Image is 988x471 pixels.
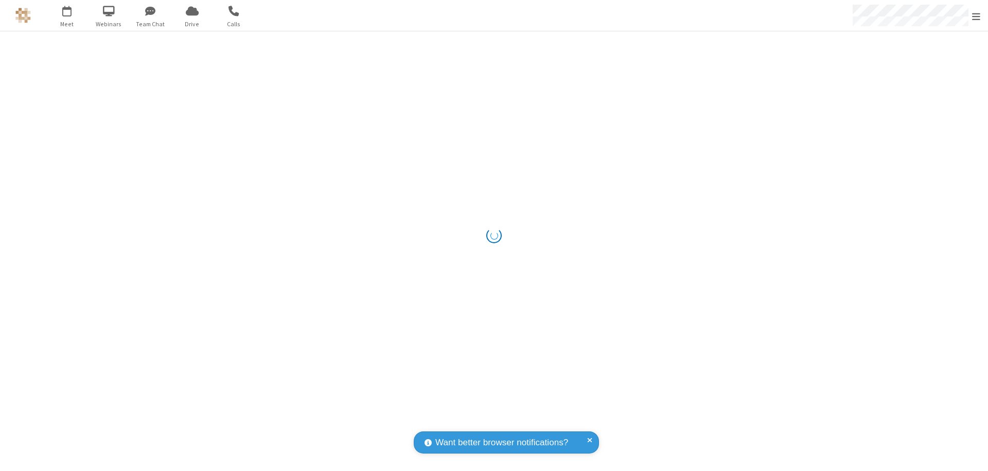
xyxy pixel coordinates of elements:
[15,8,31,23] img: QA Selenium DO NOT DELETE OR CHANGE
[435,436,568,449] span: Want better browser notifications?
[215,20,253,29] span: Calls
[173,20,211,29] span: Drive
[131,20,170,29] span: Team Chat
[48,20,86,29] span: Meet
[90,20,128,29] span: Webinars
